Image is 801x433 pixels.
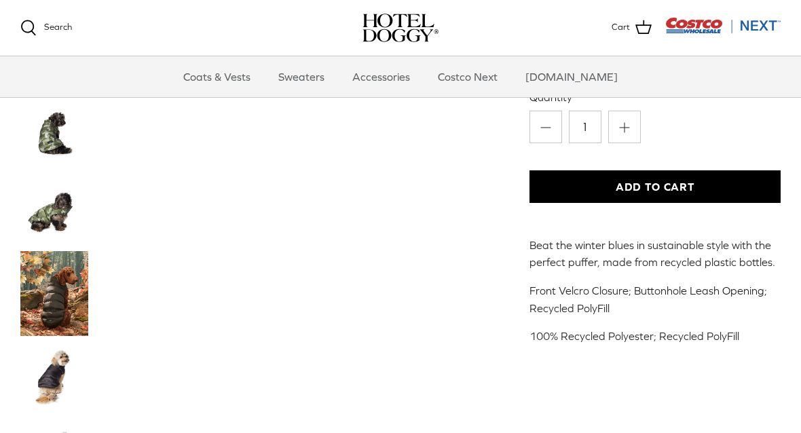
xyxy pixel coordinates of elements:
[529,237,781,271] p: Beat the winter blues in sustainable style with the perfect puffer, made from recycled plastic bo...
[44,22,72,32] span: Search
[20,102,88,170] a: Thumbnail Link
[266,56,337,97] a: Sweaters
[612,19,652,37] a: Cart
[20,251,88,336] a: Thumbnail Link
[426,56,510,97] a: Costco Next
[20,176,88,244] a: Thumbnail Link
[362,14,439,42] a: hoteldoggy.com hoteldoggycom
[665,26,781,36] a: Visit Costco Next
[665,17,781,34] img: Costco Next
[20,343,88,411] a: Thumbnail Link
[529,170,781,203] button: Add to Cart
[513,56,630,97] a: [DOMAIN_NAME]
[20,20,72,36] a: Search
[171,56,263,97] a: Coats & Vests
[362,14,439,42] img: hoteldoggycom
[529,282,781,317] p: Front Velcro Closure; Buttonhole Leash Opening; Recycled PolyFill
[612,20,630,35] span: Cart
[340,56,422,97] a: Accessories
[569,111,601,143] input: Quantity
[529,328,781,362] p: 100% Recycled Polyester; Recycled PolyFill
